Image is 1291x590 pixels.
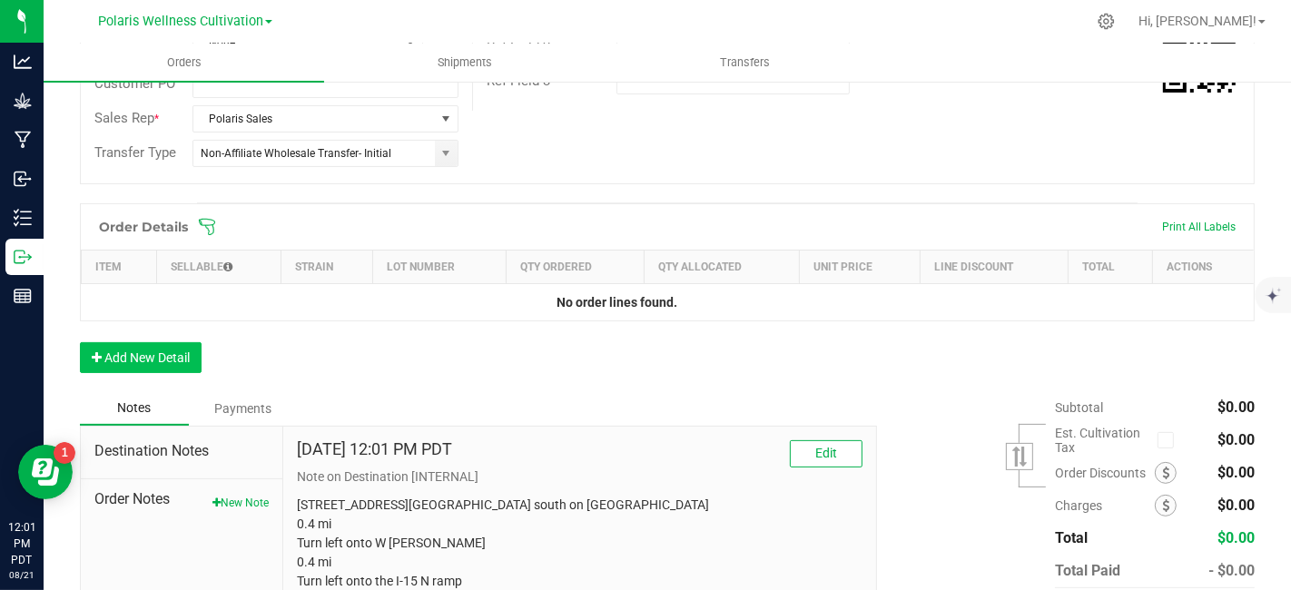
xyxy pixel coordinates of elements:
inline-svg: Manufacturing [14,131,32,149]
th: Unit Price [799,250,920,283]
span: Total [1055,529,1088,546]
span: Edit [815,446,837,460]
span: Polaris Wellness Cultivation [98,14,263,29]
button: New Note [212,495,269,511]
th: Sellable [157,250,281,283]
th: Total [1069,250,1153,283]
div: Payments [189,392,298,425]
span: $0.00 [1217,398,1255,416]
span: Order Notes [94,488,269,510]
span: $0.00 [1217,431,1255,448]
th: Strain [281,250,373,283]
span: Shipments [413,54,517,71]
span: Ref Field 3 [487,73,550,89]
span: $0.00 [1217,529,1255,546]
span: Customer PO [94,75,175,92]
th: Qty Allocated [645,250,799,283]
span: $0.00 [1217,464,1255,481]
span: Sales Rep [94,110,154,126]
p: 08/21 [8,568,35,582]
button: Edit [790,440,862,467]
th: Line Discount [920,250,1068,283]
a: Transfers [605,44,885,82]
th: Item [82,250,157,283]
div: Notes [80,391,189,426]
h1: Order Details [99,220,188,234]
h4: [DATE] 12:01 PM PDT [297,440,452,458]
inline-svg: Inbound [14,170,32,188]
span: Destination Notes [94,440,269,462]
inline-svg: Inventory [14,209,32,227]
span: Polaris Sales [193,106,435,132]
button: Add New Detail [80,342,202,373]
span: - $0.00 [1208,562,1255,579]
inline-svg: Outbound [14,248,32,266]
a: Orders [44,44,324,82]
span: Calculate cultivation tax [1158,428,1182,452]
th: Lot Number [373,250,507,283]
span: Hi, [PERSON_NAME]! [1138,14,1257,28]
iframe: Resource center unread badge [54,442,75,464]
span: Total Paid [1055,562,1120,579]
inline-svg: Reports [14,287,32,305]
th: Actions [1152,250,1254,283]
span: $0.00 [1217,497,1255,514]
span: Subtotal [1055,400,1103,415]
span: Transfers [695,54,794,71]
inline-svg: Grow [14,92,32,110]
span: Orders [143,54,226,71]
span: Order Discounts [1055,466,1155,480]
iframe: Resource center [18,445,73,499]
p: 12:01 PM PDT [8,519,35,568]
strong: No order lines found. [557,295,677,310]
span: Charges [1055,498,1155,513]
a: Shipments [324,44,605,82]
span: Transfer Type [94,144,176,161]
span: Est. Cultivation Tax [1055,426,1150,455]
div: Manage settings [1095,13,1118,30]
inline-svg: Analytics [14,53,32,71]
th: Qty Ordered [507,250,645,283]
p: Note on Destination [INTERNAL] [297,467,862,487]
